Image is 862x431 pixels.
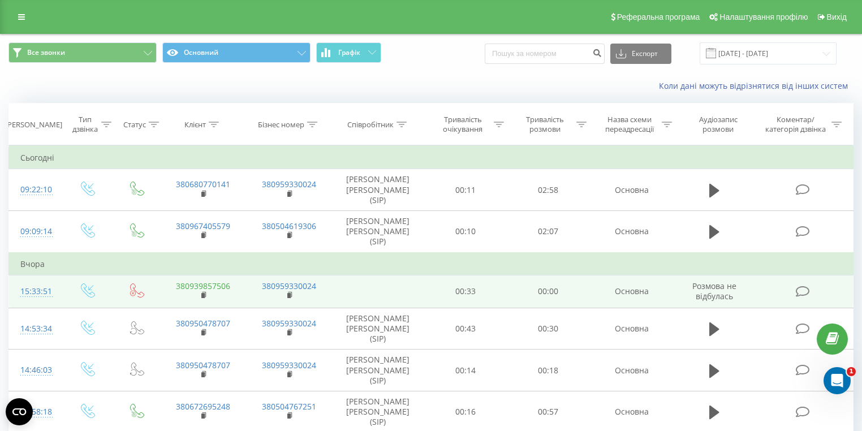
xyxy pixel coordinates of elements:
a: 380959330024 [262,318,316,329]
div: Тривалість очікування [434,115,491,134]
td: 00:33 [424,275,507,308]
div: Тривалість розмови [517,115,574,134]
span: Розмова не відбулась [692,281,736,301]
button: Графік [316,42,381,63]
td: 00:18 [507,350,589,391]
div: Тип дзвінка [72,115,98,134]
td: [PERSON_NAME] [PERSON_NAME] (SIP) [332,210,424,252]
div: Назва схеми переадресації [600,115,660,134]
td: 02:07 [507,210,589,252]
a: 380504619306 [262,221,316,231]
a: Коли дані можуть відрізнятися вiд інших систем [659,80,854,91]
a: 380939857506 [176,281,230,291]
td: Основна [589,210,675,252]
td: 00:43 [424,308,507,350]
td: Основна [589,275,675,308]
td: [PERSON_NAME] [PERSON_NAME] (SIP) [332,350,424,391]
div: Співробітник [347,120,394,130]
td: [PERSON_NAME] [PERSON_NAME] (SIP) [332,308,424,350]
button: Open CMP widget [6,398,33,425]
td: Сьогодні [9,146,854,169]
td: Основна [589,169,675,211]
input: Пошук за номером [485,44,605,64]
td: Основна [589,350,675,391]
a: 380959330024 [262,360,316,370]
div: 14:53:34 [20,318,50,340]
td: 02:58 [507,169,589,211]
td: Вчора [9,253,854,275]
td: [PERSON_NAME] [PERSON_NAME] (SIP) [332,169,424,211]
td: 00:30 [507,308,589,350]
div: Коментар/категорія дзвінка [762,115,829,134]
div: Аудіозапис розмови [685,115,751,134]
a: 380504767251 [262,401,316,412]
span: Графік [338,49,360,57]
a: 380959330024 [262,281,316,291]
div: 13:58:18 [20,401,50,423]
td: 00:14 [424,350,507,391]
button: Все звонки [8,42,157,63]
span: Вихід [827,12,847,21]
div: 14:46:03 [20,359,50,381]
a: 380950478707 [176,318,230,329]
div: Бізнес номер [258,120,304,130]
button: Основний [162,42,311,63]
div: Клієнт [184,120,206,130]
div: 15:33:51 [20,281,50,303]
td: 00:10 [424,210,507,252]
div: 09:09:14 [20,221,50,243]
span: Все звонки [27,48,65,57]
a: 380967405579 [176,221,230,231]
span: Налаштування профілю [719,12,808,21]
div: 09:22:10 [20,179,50,201]
a: 380959330024 [262,179,316,189]
a: 380950478707 [176,360,230,370]
span: Реферальна програма [617,12,700,21]
a: 380672695248 [176,401,230,412]
span: 1 [847,367,856,376]
td: Основна [589,308,675,350]
button: Експорт [610,44,671,64]
td: 00:11 [424,169,507,211]
iframe: Intercom live chat [824,367,851,394]
a: 380680770141 [176,179,230,189]
div: [PERSON_NAME] [5,120,62,130]
td: 00:00 [507,275,589,308]
div: Статус [123,120,146,130]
